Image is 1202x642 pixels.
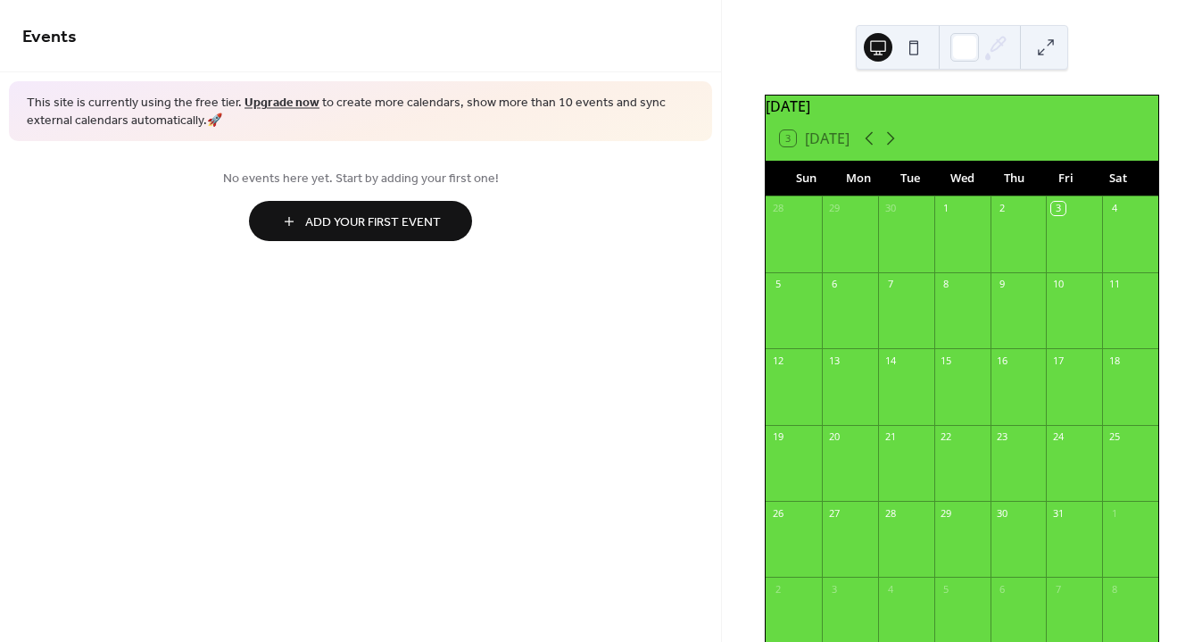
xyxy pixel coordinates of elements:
div: 30 [996,506,1009,520]
div: 29 [940,506,953,520]
div: 26 [771,506,784,520]
span: Add Your First Event [305,213,441,232]
div: 8 [940,278,953,291]
div: 8 [1107,582,1121,596]
div: 4 [1107,202,1121,215]
div: 4 [883,582,897,596]
div: 19 [771,430,784,444]
div: 3 [1051,202,1065,215]
div: 21 [883,430,897,444]
div: Fri [1040,161,1091,196]
div: 27 [827,506,841,520]
div: 5 [771,278,784,291]
div: 2 [771,582,784,596]
div: 9 [996,278,1009,291]
div: 30 [883,202,897,215]
div: 1 [940,202,953,215]
button: Add Your First Event [249,201,472,241]
div: 14 [883,354,897,367]
span: This site is currently using the free tier. to create more calendars, show more than 10 events an... [27,95,694,129]
div: Wed [936,161,988,196]
div: 2 [996,202,1009,215]
div: Mon [832,161,883,196]
div: 29 [827,202,841,215]
a: Add Your First Event [22,201,699,241]
div: 6 [996,582,1009,596]
div: 12 [771,354,784,367]
span: No events here yet. Start by adding your first one! [22,170,699,188]
div: 23 [996,430,1009,444]
div: Sun [780,161,832,196]
div: [DATE] [766,96,1158,117]
div: 20 [827,430,841,444]
div: Sat [1092,161,1144,196]
div: 10 [1051,278,1065,291]
div: 7 [1051,582,1065,596]
div: 22 [940,430,953,444]
div: 18 [1107,354,1121,367]
div: 13 [827,354,841,367]
div: Tue [884,161,936,196]
div: 15 [940,354,953,367]
a: Upgrade now [245,91,319,115]
div: 16 [996,354,1009,367]
span: Events [22,20,77,54]
div: 5 [940,582,953,596]
div: 17 [1051,354,1065,367]
div: Thu [988,161,1040,196]
div: 1 [1107,506,1121,520]
div: 7 [883,278,897,291]
div: 28 [883,506,897,520]
div: 31 [1051,506,1065,520]
div: 24 [1051,430,1065,444]
div: 11 [1107,278,1121,291]
div: 6 [827,278,841,291]
div: 3 [827,582,841,596]
div: 25 [1107,430,1121,444]
div: 28 [771,202,784,215]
